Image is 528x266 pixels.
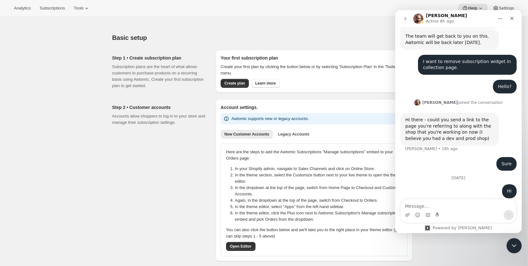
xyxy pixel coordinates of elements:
iframe: Intercom live chat [507,238,522,253]
li: In your Shopify admin, navigate to Sales Channels and click on Online Store. [235,166,406,172]
span: Tools [74,6,83,11]
button: Settings [489,4,518,13]
p: You can also click the button below and we'll take you to the right place in your theme editor (y... [226,227,402,239]
button: New Customer Accounts [221,130,273,139]
span: Subscriptions [40,6,65,11]
span: Help [468,6,477,11]
h2: Step 2 • Customer accounts [112,104,206,111]
p: Here are the steps to add the Awtomic Subscriptions "Manage subscriptions" embed to your Orders p... [226,149,402,161]
span: Settings [499,6,514,11]
li: In the dropdown at the top of the page, switch from Home Page to Checkout and Customer Accounts. [235,185,406,197]
h2: Your first subscription plan [221,55,408,61]
a: Learn more [251,79,279,88]
button: Tools [70,4,94,13]
button: Create plan [221,79,249,88]
span: Create plan [224,81,245,86]
span: Learn more [255,81,276,86]
iframe: Intercom live chat [395,10,522,233]
li: In the theme editor, click the Plus icon next to Awtomic Subscription's Manage subscriptions embe... [235,210,406,223]
button: Analytics [10,4,34,13]
span: Basic setup [112,34,147,41]
button: Subscriptions [36,4,69,13]
p: Accounts allow shoppers to log in to your store and manage their subscription settings. [112,113,206,126]
p: Subscription plans are the heart of what allows customers to purchase products on a recurring bas... [112,64,206,89]
li: In the theme editor, select "Apps" from the left-hand sidebar. [235,204,406,210]
li: Again, in the dropdown at the top of the page, switch from Checkout to Orders. [235,197,406,204]
button: Legacy Accounts [274,130,313,139]
button: Help [458,4,488,13]
span: Analytics [14,6,31,11]
span: Open Editor [230,244,252,249]
li: In the theme section, select the Customize button next to your live theme to open the theme editor. [235,172,406,185]
h2: Step 1 • Create subscription plan [112,55,206,61]
span: New Customer Accounts [224,132,269,137]
h2: Account settings. [221,104,408,111]
span: Legacy Accounts [278,132,309,137]
button: Open Editor [226,242,255,251]
p: Create your first plan by clicking the button below or by selecting 'Subscription Plan' in the 'T... [221,64,408,76]
p: Awtomic supports new or legacy accounts. [231,116,309,122]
